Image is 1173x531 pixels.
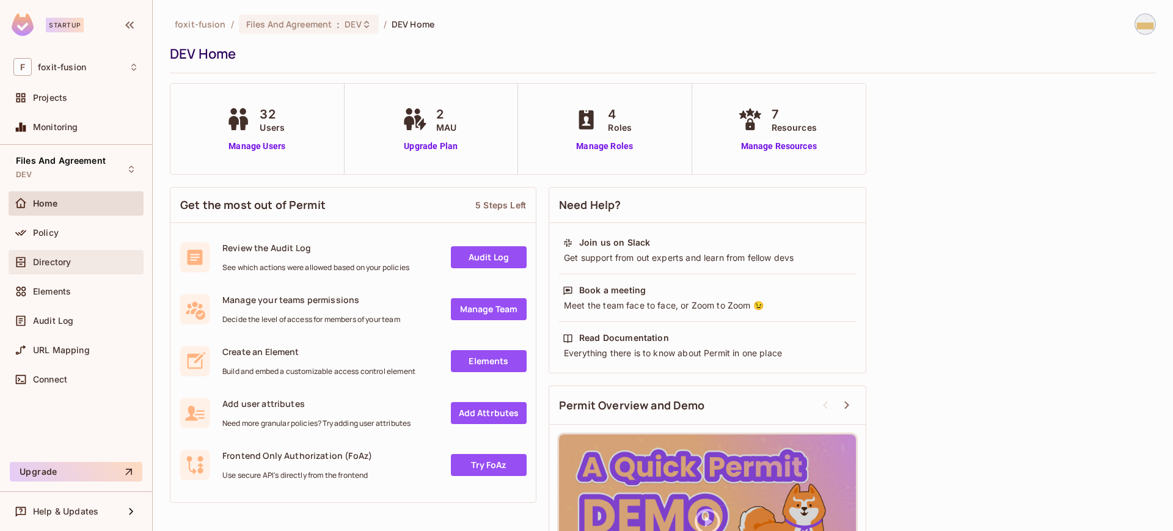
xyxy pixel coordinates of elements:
[451,298,527,320] a: Manage Team
[33,122,78,132] span: Monitoring
[571,140,638,153] a: Manage Roles
[384,18,387,30] li: /
[222,398,411,409] span: Add user attributes
[260,121,285,134] span: Users
[33,507,98,516] span: Help & Updates
[345,18,361,30] span: DEV
[559,398,705,413] span: Permit Overview and Demo
[260,105,285,123] span: 32
[180,197,326,213] span: Get the most out of Permit
[451,402,527,424] a: Add Attrbutes
[33,93,67,103] span: Projects
[475,199,526,211] div: 5 Steps Left
[33,257,71,267] span: Directory
[222,346,415,357] span: Create an Element
[38,62,86,72] span: Workspace: foxit-fusion
[16,170,32,180] span: DEV
[222,450,372,461] span: Frontend Only Authorization (FoAz)
[175,18,226,30] span: the active workspace
[46,18,84,32] div: Startup
[10,462,142,482] button: Upgrade
[579,236,650,249] div: Join us on Slack
[451,350,527,372] a: Elements
[608,105,632,123] span: 4
[222,294,400,306] span: Manage your teams permissions
[563,252,852,264] div: Get support from out experts and learn from fellow devs
[772,105,817,123] span: 7
[222,367,415,376] span: Build and embed a customizable access control element
[451,454,527,476] a: Try FoAz
[222,419,411,428] span: Need more granular policies? Try adding user attributes
[33,316,73,326] span: Audit Log
[231,18,234,30] li: /
[222,471,372,480] span: Use secure API's directly from the frontend
[223,140,291,153] a: Manage Users
[579,332,669,344] div: Read Documentation
[559,197,621,213] span: Need Help?
[451,246,527,268] a: Audit Log
[13,58,32,76] span: F
[400,140,462,153] a: Upgrade Plan
[436,121,456,134] span: MAU
[33,287,71,296] span: Elements
[563,347,852,359] div: Everything there is to know about Permit in one place
[392,18,434,30] span: DEV Home
[222,263,409,273] span: See which actions were allowed based on your policies
[1135,14,1155,34] img: sumit_bora@foxitsoftware.com
[563,299,852,312] div: Meet the team face to face, or Zoom to Zoom 😉
[222,315,400,324] span: Decide the level of access for members of your team
[222,242,409,254] span: Review the Audit Log
[336,20,340,29] span: :
[436,105,456,123] span: 2
[16,156,106,166] span: Files And Agreement
[735,140,823,153] a: Manage Resources
[608,121,632,134] span: Roles
[246,18,332,30] span: Files And Agreement
[33,345,90,355] span: URL Mapping
[33,375,67,384] span: Connect
[772,121,817,134] span: Resources
[33,228,59,238] span: Policy
[33,199,58,208] span: Home
[579,284,646,296] div: Book a meeting
[170,45,1150,63] div: DEV Home
[12,13,34,36] img: SReyMgAAAABJRU5ErkJggg==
